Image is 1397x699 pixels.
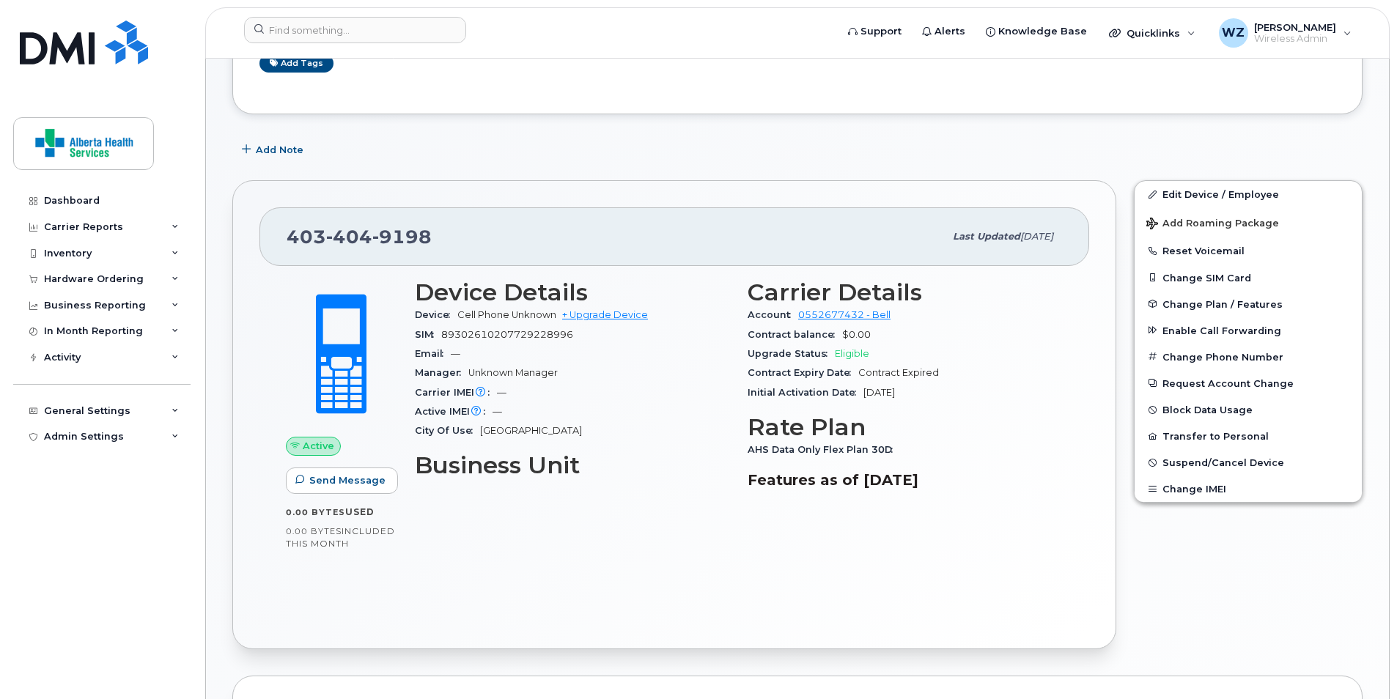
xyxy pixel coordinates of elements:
span: 0.00 Bytes [286,507,345,517]
h3: Device Details [415,279,730,306]
span: 404 [326,226,372,248]
span: Eligible [835,348,869,359]
span: Account [748,309,798,320]
button: Transfer to Personal [1135,423,1362,449]
a: 0552677432 - Bell [798,309,891,320]
span: WZ [1222,24,1245,42]
span: Email [415,348,451,359]
span: Active [303,439,334,453]
span: Initial Activation Date [748,387,863,398]
button: Block Data Usage [1135,396,1362,423]
span: Contract Expiry Date [748,367,858,378]
div: Quicklinks [1099,18,1206,48]
span: — [493,406,502,417]
button: Change Phone Number [1135,344,1362,370]
button: Suspend/Cancel Device [1135,449,1362,476]
a: Edit Device / Employee [1135,181,1362,207]
button: Change Plan / Features [1135,291,1362,317]
span: Wireless Admin [1254,33,1336,45]
button: Change IMEI [1135,476,1362,502]
a: Alerts [912,17,976,46]
a: Support [838,17,912,46]
span: [DATE] [863,387,895,398]
span: Add Roaming Package [1146,218,1279,232]
span: Contract Expired [858,367,939,378]
span: [PERSON_NAME] [1254,21,1336,33]
div: Wei Zhou [1209,18,1362,48]
span: SIM [415,329,441,340]
button: Add Note [232,136,316,163]
span: Suspend/Cancel Device [1162,457,1284,468]
span: Last updated [953,231,1020,242]
span: Carrier IMEI [415,387,497,398]
span: Enable Call Forwarding [1162,325,1281,336]
a: Add tags [259,54,333,73]
span: 89302610207729228996 [441,329,573,340]
span: Active IMEI [415,406,493,417]
span: Contract balance [748,329,842,340]
a: + Upgrade Device [562,309,648,320]
span: 403 [287,226,432,248]
input: Find something... [244,17,466,43]
span: used [345,506,375,517]
button: Request Account Change [1135,370,1362,396]
span: 9198 [372,226,432,248]
span: Add Note [256,143,303,157]
span: Manager [415,367,468,378]
span: 0.00 Bytes [286,526,342,536]
span: Device [415,309,457,320]
span: Upgrade Status [748,348,835,359]
button: Change SIM Card [1135,265,1362,291]
span: Quicklinks [1127,27,1180,39]
span: City Of Use [415,425,480,436]
h3: Business Unit [415,452,730,478]
a: Knowledge Base [976,17,1097,46]
h3: Carrier Details [748,279,1063,306]
span: Cell Phone Unknown [457,309,556,320]
span: Change Plan / Features [1162,298,1283,309]
button: Reset Voicemail [1135,237,1362,264]
span: Alerts [935,24,965,39]
h3: Features as of [DATE] [748,471,1063,489]
button: Send Message [286,467,398,494]
span: $0.00 [842,329,871,340]
span: AHS Data Only Flex Plan 30D [748,444,900,455]
span: — [451,348,460,359]
span: — [497,387,506,398]
span: Support [860,24,902,39]
span: Send Message [309,473,386,487]
button: Add Roaming Package [1135,207,1362,237]
h3: Rate Plan [748,414,1063,440]
span: Unknown Manager [468,367,558,378]
button: Enable Call Forwarding [1135,317,1362,344]
span: [GEOGRAPHIC_DATA] [480,425,582,436]
span: [DATE] [1020,231,1053,242]
span: Knowledge Base [998,24,1087,39]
